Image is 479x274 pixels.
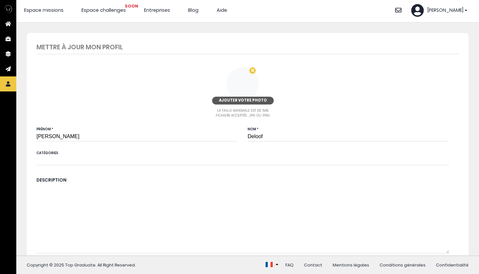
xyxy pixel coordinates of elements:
span: Copyright © 2025 Top Graduate. All Right Reserved. [27,262,136,268]
a: Mentions légales [333,262,369,268]
label: Catégories [36,151,58,155]
h1: Mettre à jour mon profil [36,43,459,54]
a: Espace missions [24,7,64,13]
img: Top Graduate [4,5,12,13]
a: FAQ [285,262,294,268]
span: La taille maximale est de 1MB. Fichiers acceptés : .jpg ou .png [216,108,270,118]
span: [PERSON_NAME] [427,7,463,14]
a: Entreprises [144,7,170,13]
a: Contact [304,262,322,268]
label: Prénom * [36,127,53,132]
a: Espace challenges [81,7,126,13]
a: Aide [217,7,227,13]
input: false [36,156,94,164]
label: Description [36,177,66,184]
a: Conditions générales [380,262,426,268]
a: Confidentialité [436,262,469,268]
label: Ajouter votre photo [212,97,274,105]
a: Blog [188,7,198,13]
span: SOON [125,3,138,9]
label: Nom * [248,127,258,132]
